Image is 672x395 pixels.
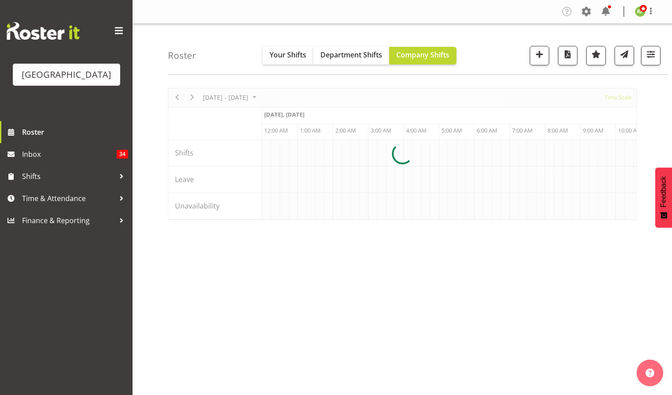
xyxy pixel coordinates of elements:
span: Time & Attendance [22,192,115,205]
span: Roster [22,125,128,139]
span: 34 [117,150,128,159]
img: help-xxl-2.png [645,368,654,377]
span: Company Shifts [396,50,449,60]
button: Highlight an important date within the roster. [586,46,606,65]
span: Finance & Reporting [22,214,115,227]
button: Feedback - Show survey [655,167,672,228]
span: Department Shifts [320,50,382,60]
button: Add a new shift [530,46,549,65]
button: Send a list of all shifts for the selected filtered period to all rostered employees. [615,46,634,65]
span: Shifts [22,170,115,183]
button: Company Shifts [389,47,456,65]
span: Feedback [660,176,668,207]
div: [GEOGRAPHIC_DATA] [22,68,111,81]
h4: Roster [168,50,196,61]
span: Your Shifts [270,50,306,60]
span: Inbox [22,148,117,161]
button: Department Shifts [313,47,389,65]
img: Rosterit website logo [7,22,80,40]
button: Download a PDF of the roster according to the set date range. [558,46,577,65]
button: Your Shifts [262,47,313,65]
button: Filter Shifts [641,46,661,65]
img: richard-freeman9074.jpg [635,6,645,17]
